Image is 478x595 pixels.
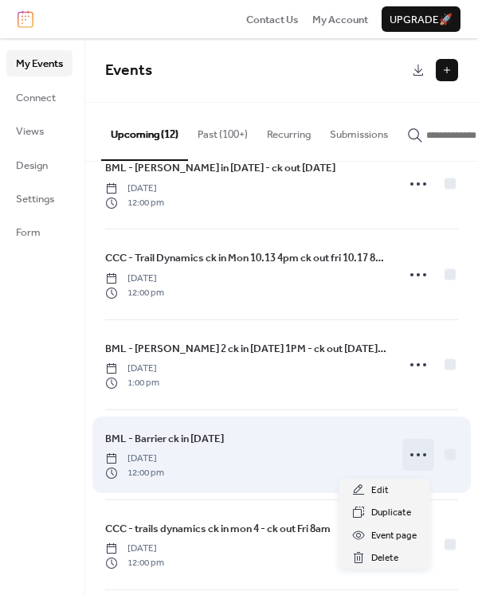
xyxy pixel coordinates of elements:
a: CCC - Trail Dynamics ck in Mon 10.13 4pm ck out fri 10.17 8am [105,249,386,267]
span: [DATE] [105,182,164,196]
a: Settings [6,186,72,211]
button: Recurring [257,103,320,159]
span: Event page [371,528,417,544]
span: My Account [312,12,368,28]
span: Connect [16,90,56,106]
a: CCC - trails dynamics ck in mon 4 - ck out Fri 8am [105,520,331,538]
span: Delete [371,550,398,566]
span: BML - Barrier ck in [DATE] [105,431,224,447]
span: Duplicate [371,505,411,521]
a: Connect [6,84,72,110]
button: Past (100+) [188,103,257,159]
span: BML - [PERSON_NAME] in [DATE] - ck out [DATE] [105,160,335,176]
button: Submissions [320,103,398,159]
span: Edit [371,483,389,499]
a: Design [6,152,72,178]
span: Events [105,56,152,85]
span: [DATE] [105,452,164,466]
span: My Events [16,56,63,72]
span: Design [16,158,48,174]
button: Upgrade🚀 [382,6,460,32]
a: BML - [PERSON_NAME] 2 ck in [DATE] 1PM - ck out [DATE] 10am [105,340,386,358]
span: [DATE] [105,272,164,286]
a: BML - [PERSON_NAME] in [DATE] - ck out [DATE] [105,159,335,177]
span: CCC - Trail Dynamics ck in Mon 10.13 4pm ck out fri 10.17 8am [105,250,386,266]
button: Upcoming (12) [101,103,188,160]
a: BML - Barrier ck in [DATE] [105,430,224,448]
img: logo [18,10,33,28]
span: 12:00 pm [105,196,164,210]
span: [DATE] [105,362,159,376]
span: [DATE] [105,542,164,556]
span: CCC - trails dynamics ck in mon 4 - ck out Fri 8am [105,521,331,537]
span: 12:00 pm [105,466,164,480]
span: Upgrade 🚀 [390,12,453,28]
span: Form [16,225,41,241]
span: 12:00 pm [105,286,164,300]
a: Views [6,118,72,143]
a: Form [6,219,72,245]
span: 1:00 pm [105,376,159,390]
a: Contact Us [246,11,299,27]
a: My Events [6,50,72,76]
span: BML - [PERSON_NAME] 2 ck in [DATE] 1PM - ck out [DATE] 10am [105,341,386,357]
span: Contact Us [246,12,299,28]
span: Views [16,123,44,139]
span: 12:00 pm [105,556,164,570]
a: My Account [312,11,368,27]
span: Settings [16,191,54,207]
